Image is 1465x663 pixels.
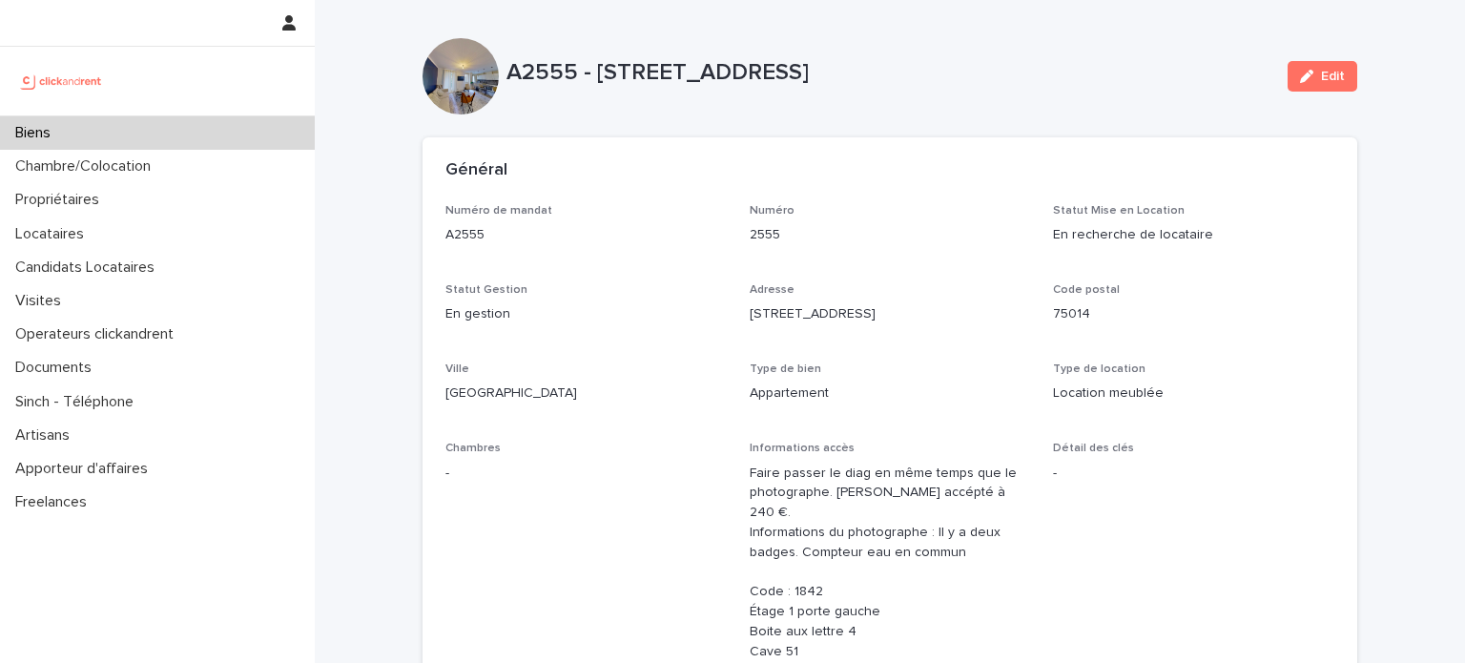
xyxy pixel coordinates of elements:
span: Code postal [1053,284,1120,296]
p: 2555 [750,225,1031,245]
p: [STREET_ADDRESS] [750,304,1031,324]
p: Artisans [8,426,85,445]
p: Location meublée [1053,383,1334,404]
p: Propriétaires [8,191,114,209]
p: Freelances [8,493,102,511]
p: En recherche de locataire [1053,225,1334,245]
span: Informations accès [750,443,855,454]
p: Apporteur d'affaires [8,460,163,478]
p: - [445,464,727,484]
p: 75014 [1053,304,1334,324]
span: Statut Mise en Location [1053,205,1185,217]
p: Documents [8,359,107,377]
p: Chambre/Colocation [8,157,166,176]
p: Locataires [8,225,99,243]
span: Statut Gestion [445,284,527,296]
p: Appartement [750,383,1031,404]
p: Candidats Locataires [8,259,170,277]
p: En gestion [445,304,727,324]
p: [GEOGRAPHIC_DATA] [445,383,727,404]
p: Faire passer le diag en même temps que le photographe. [PERSON_NAME] accépté à 240 €. Information... [750,464,1031,662]
p: Biens [8,124,66,142]
p: Operateurs clickandrent [8,325,189,343]
span: Type de bien [750,363,821,375]
p: Visites [8,292,76,310]
span: Détail des clés [1053,443,1134,454]
span: Numéro de mandat [445,205,552,217]
button: Edit [1288,61,1357,92]
span: Numéro [750,205,794,217]
img: UCB0brd3T0yccxBKYDjQ [15,62,108,100]
p: - [1053,464,1334,484]
span: Ville [445,363,469,375]
span: Type de location [1053,363,1145,375]
h2: Général [445,160,507,181]
span: Adresse [750,284,794,296]
p: A2555 - [STREET_ADDRESS] [506,59,1272,87]
span: Chambres [445,443,501,454]
p: A2555 [445,225,727,245]
span: Edit [1321,70,1345,83]
p: Sinch - Téléphone [8,393,149,411]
